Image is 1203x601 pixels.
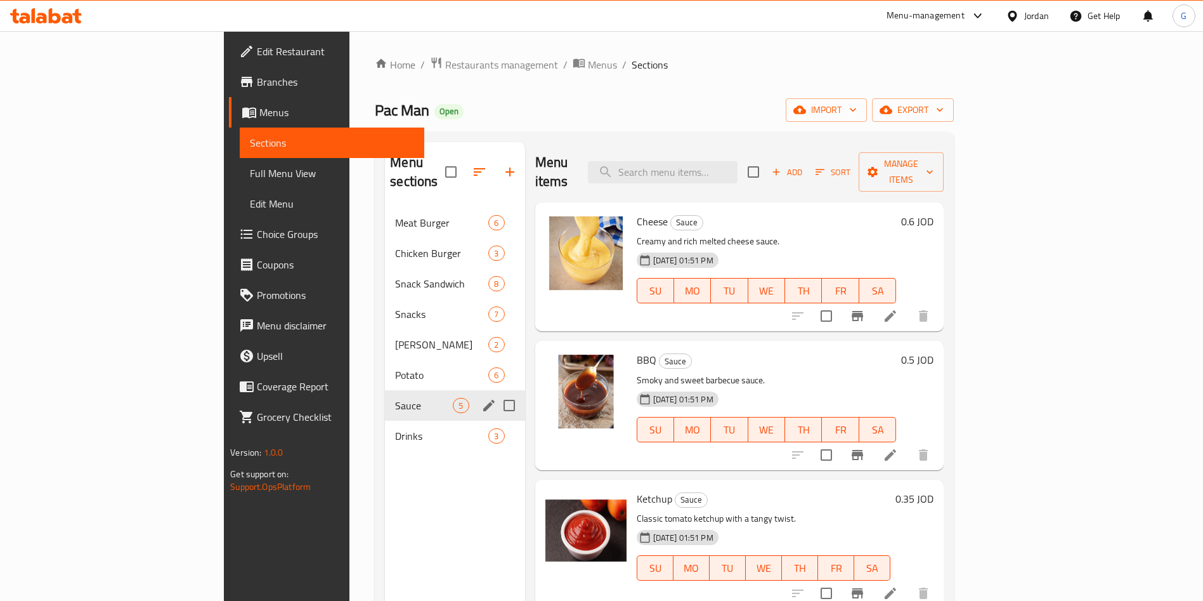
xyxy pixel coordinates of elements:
span: Upsell [257,348,415,364]
span: Cheese [637,212,668,231]
span: Open [434,106,464,117]
li: / [563,57,568,72]
span: SA [864,282,891,300]
button: WE [746,555,782,581]
span: WE [753,421,780,439]
a: Menus [229,97,425,128]
span: [PERSON_NAME] [395,337,488,352]
span: TU [715,559,741,578]
div: Drinks3 [385,421,524,451]
button: edit [479,396,498,415]
div: Chicken Burger3 [385,238,524,268]
a: Grocery Checklist [229,402,425,432]
li: / [622,57,627,72]
button: Sort [812,162,854,182]
div: items [488,215,504,230]
div: Snack Sandwich8 [385,268,524,299]
button: WE [748,417,785,442]
button: WE [748,278,785,303]
span: MO [679,282,706,300]
button: Manage items [859,152,944,192]
span: Coupons [257,257,415,272]
span: Menus [588,57,617,72]
a: Choice Groups [229,219,425,249]
span: Snack Sandwich [395,276,488,291]
span: WE [753,282,780,300]
nav: Menu sections [385,202,524,456]
div: Saj Shawerma [395,337,488,352]
button: export [872,98,954,122]
span: SA [859,559,885,578]
span: TH [790,282,817,300]
img: BBQ [545,351,627,432]
button: Add section [495,157,525,187]
div: items [488,367,504,383]
span: TH [790,421,817,439]
div: items [488,337,504,352]
span: Coverage Report [257,379,415,394]
span: Edit Menu [250,196,415,211]
span: Sauce [675,492,707,507]
div: items [488,307,504,322]
div: Sauce [675,492,708,508]
p: Creamy and rich melted cheese sauce. [637,234,897,249]
a: Edit menu item [883,447,898,463]
a: Coupons [229,249,425,280]
button: SA [854,555,890,581]
span: 5 [453,400,468,412]
button: TH [782,555,818,581]
span: G [1181,9,1187,23]
button: FR [822,417,859,442]
span: Get support on: [230,466,289,482]
span: Add item [767,162,807,182]
div: Snacks7 [385,299,524,329]
span: [DATE] 01:51 PM [648,393,719,406]
a: Menus [573,56,617,73]
span: TH [787,559,813,578]
button: TH [785,278,822,303]
a: Edit Restaurant [229,36,425,67]
span: Sort [816,165,850,180]
button: delete [908,440,939,470]
button: MO [674,417,711,442]
span: 7 [489,308,504,320]
div: Meat Burger6 [385,208,524,238]
div: [PERSON_NAME]2 [385,329,524,360]
button: SU [637,417,674,442]
div: items [488,276,504,291]
button: SU [637,278,674,303]
button: TU [711,278,748,303]
span: SU [642,282,669,300]
a: Full Menu View [240,158,425,188]
button: Add [767,162,807,182]
span: Drinks [395,428,488,444]
div: Chicken Burger [395,246,488,261]
a: Edit menu item [883,308,898,324]
span: SA [864,421,891,439]
span: Choice Groups [257,227,415,242]
span: Full Menu View [250,166,415,181]
div: Sauce [395,398,453,413]
h6: 0.5 JOD [901,351,933,369]
span: BBQ [637,350,656,369]
h6: 0.6 JOD [901,213,933,230]
a: Menu disclaimer [229,310,425,341]
span: 6 [489,217,504,229]
span: 1.0.0 [263,444,283,461]
button: SU [637,555,673,581]
p: Smoky and sweet barbecue sauce. [637,373,897,388]
nav: breadcrumb [375,56,954,73]
span: Potato [395,367,488,383]
div: items [488,428,504,444]
span: Sauce [660,354,691,369]
span: 2 [489,339,504,351]
button: MO [673,555,710,581]
span: 3 [489,430,504,442]
span: Sort sections [464,157,495,187]
span: FR [827,421,854,439]
button: delete [908,301,939,331]
a: Upsell [229,341,425,371]
span: Menu disclaimer [257,318,415,333]
span: export [882,102,944,118]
